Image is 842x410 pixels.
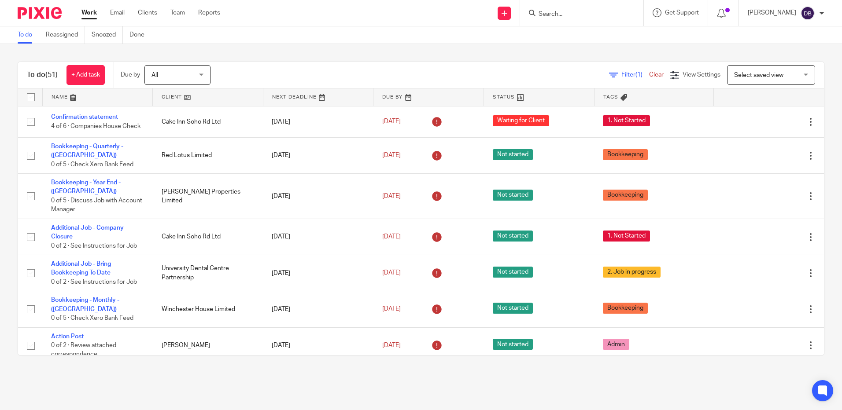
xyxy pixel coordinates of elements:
a: Clear [649,72,664,78]
span: [DATE] [382,306,401,312]
td: [DATE] [263,291,373,327]
span: Bookkeeping [603,149,648,160]
a: To do [18,26,39,44]
a: Confirmation statement [51,114,118,120]
a: Bookkeeping - Quarterly - ([GEOGRAPHIC_DATA]) [51,143,123,158]
span: 0 of 2 · Review attached correspondence [51,342,116,358]
a: Done [129,26,151,44]
td: [DATE] [263,255,373,291]
span: [DATE] [382,234,401,240]
span: (1) [635,72,643,78]
span: Not started [493,231,533,242]
a: Additional Job - Bring Bookkeeping To Date [51,261,111,276]
span: Select saved view [734,72,783,78]
a: Bookkeeping - Year End - ([GEOGRAPHIC_DATA]) [51,179,121,194]
td: [PERSON_NAME] Properties Limited [153,174,263,219]
a: Team [170,8,185,17]
span: 1. Not Started [603,115,650,126]
span: 0 of 2 · See Instructions for Job [51,279,137,285]
span: 0 of 5 · Check Xero Bank Feed [51,161,133,168]
a: + Add task [66,65,105,85]
td: [DATE] [263,327,373,363]
span: 1. Not Started [603,231,650,242]
span: Waiting for Client [493,115,549,126]
td: Red Lotus Limited [153,137,263,173]
img: Pixie [18,7,62,19]
span: Not started [493,267,533,278]
span: View Settings [683,72,720,78]
td: [DATE] [263,174,373,219]
td: Winchester House Limited [153,291,263,327]
span: Bookkeeping [603,303,648,314]
span: [DATE] [382,152,401,158]
span: Not started [493,339,533,350]
span: 0 of 5 · Check Xero Bank Feed [51,315,133,321]
span: [DATE] [382,193,401,199]
span: Admin [603,339,629,350]
span: Tags [603,95,618,99]
span: Get Support [665,10,699,16]
input: Search [538,11,617,18]
td: Cake Inn Soho Rd Ltd [153,106,263,137]
h1: To do [27,70,58,80]
span: Not started [493,190,533,201]
td: Cake Inn Soho Rd Ltd [153,219,263,255]
span: 0 of 5 · Discuss Job with Account Manager [51,198,142,213]
a: Reassigned [46,26,85,44]
p: Due by [121,70,140,79]
p: [PERSON_NAME] [748,8,796,17]
img: svg%3E [801,6,815,20]
a: Email [110,8,125,17]
a: Clients [138,8,157,17]
span: All [151,72,158,78]
a: Reports [198,8,220,17]
a: Bookkeeping - Monthly - ([GEOGRAPHIC_DATA]) [51,297,119,312]
span: (51) [45,71,58,78]
td: University Dental Centre Partnership [153,255,263,291]
a: Work [81,8,97,17]
span: [DATE] [382,270,401,276]
span: [DATE] [382,119,401,125]
span: [DATE] [382,342,401,348]
span: Filter [621,72,649,78]
span: 0 of 2 · See Instructions for Job [51,243,137,249]
span: Not started [493,149,533,160]
a: Additional Job - Company Closure [51,225,124,240]
a: Action Post [51,333,84,340]
td: [PERSON_NAME] [153,327,263,363]
span: Not started [493,303,533,314]
td: [DATE] [263,219,373,255]
a: Snoozed [92,26,123,44]
span: Bookkeeping [603,190,648,201]
td: [DATE] [263,137,373,173]
span: 4 of 6 · Companies House Check [51,123,140,129]
span: 2. Job in progress [603,267,661,278]
td: [DATE] [263,106,373,137]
